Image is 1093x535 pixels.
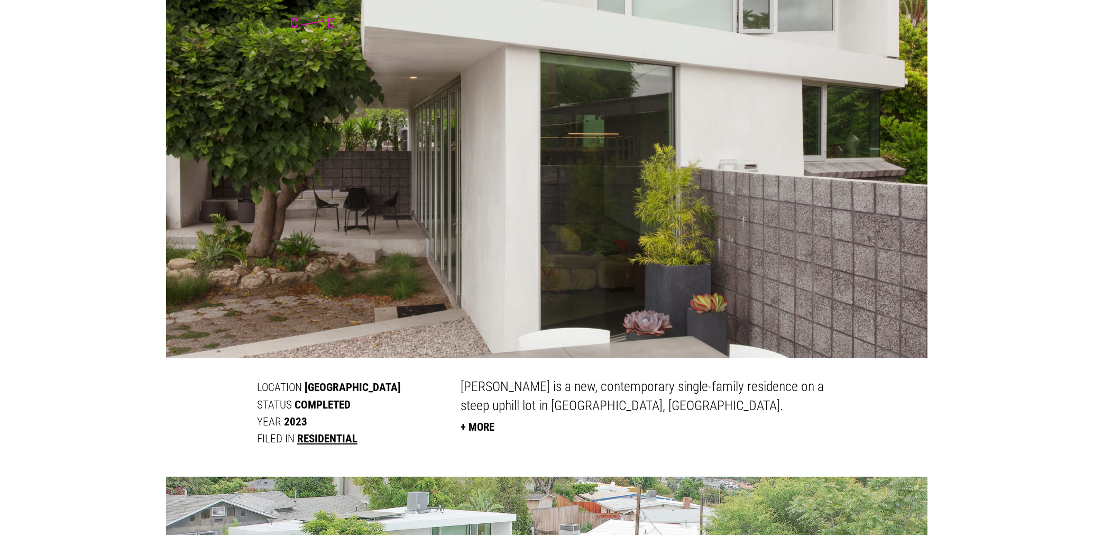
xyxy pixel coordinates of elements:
[257,415,281,428] span: Year
[461,415,494,439] button: + More
[257,398,292,411] span: Status
[257,432,295,445] span: Filed in
[305,380,401,394] span: [GEOGRAPHIC_DATA]
[295,398,351,411] span: Completed
[257,380,302,394] span: Location
[461,377,836,415] p: [PERSON_NAME] is a new, contemporary single-family residence on a steep uphill lot in [GEOGRAPHIC...
[297,432,357,445] a: Residential
[284,415,307,428] span: 2023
